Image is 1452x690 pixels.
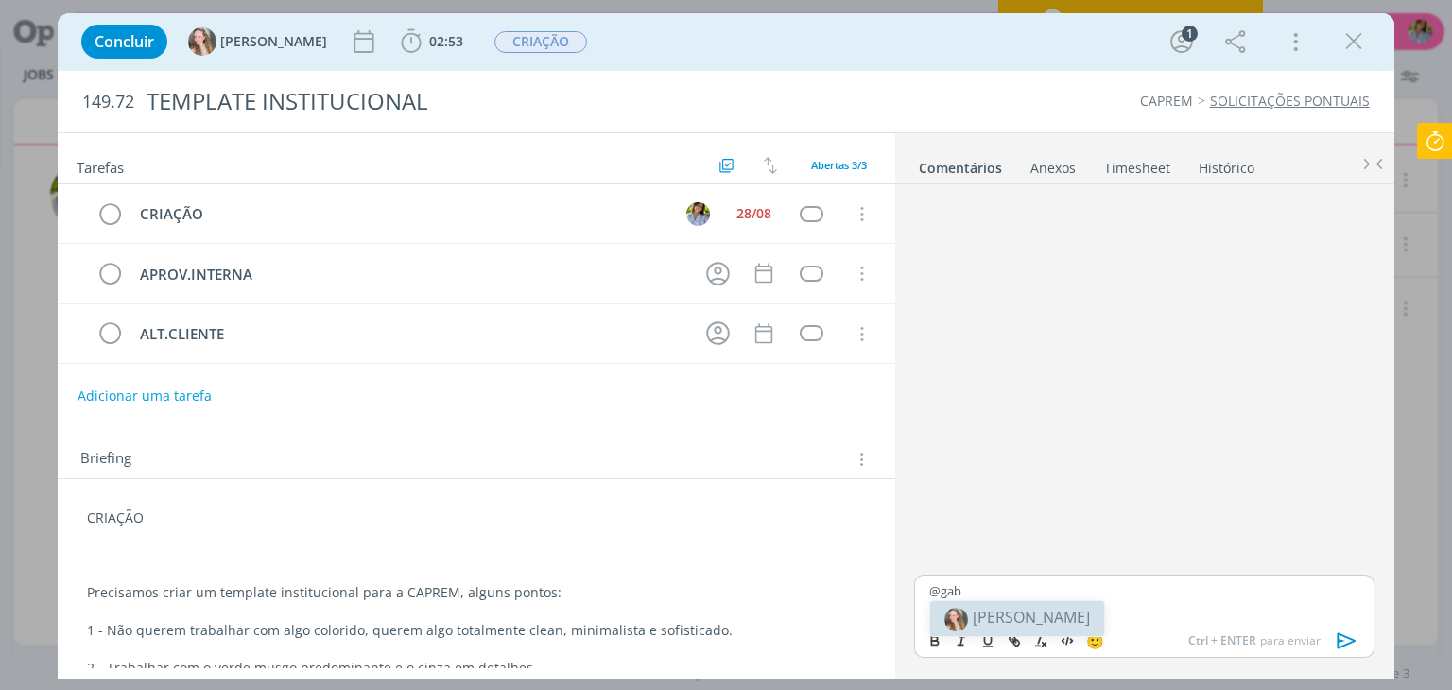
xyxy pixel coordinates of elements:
div: CRIAÇÃO [131,202,668,226]
img: arrow-down-up.svg [764,157,777,174]
button: 🙂 [1081,630,1108,652]
div: ALT.CLIENTE [131,322,688,346]
div: APROV.INTERNA [131,263,688,286]
div: TEMPLATE INSTITUCIONAL [138,78,825,125]
button: Concluir [81,25,167,59]
img: 1739449148_9ce4cd_whatsapp_image_20250213_at_091726.jpeg [944,608,968,631]
p: CRIAÇÃO [87,509,865,527]
div: Anexos [1030,159,1076,178]
span: 02:53 [429,32,463,50]
img: G [188,27,216,56]
p: @gab [929,582,1358,599]
span: Ctrl + ENTER [1188,632,1260,649]
span: Abertas 3/3 [811,158,867,172]
button: 1 [1167,26,1197,57]
span: Concluir [95,34,154,49]
span: CRIAÇÃO [494,31,587,53]
button: Adicionar uma tarefa [77,379,213,413]
div: dialog [58,13,1393,679]
span: [PERSON_NAME] [220,35,327,48]
a: Comentários [918,150,1003,178]
a: CAPREM [1140,92,1193,110]
p: 1 - Não querem trabalhar com algo colorido, querem algo totalmente clean, minimalista e sofisticado. [87,621,865,640]
span: Tarefas [77,154,124,177]
button: CRIAÇÃO [493,30,588,54]
a: Histórico [1198,150,1255,178]
span: [PERSON_NAME] [973,607,1090,628]
a: SOLICITAÇÕES PONTUAIS [1210,92,1370,110]
a: Timesheet [1103,150,1171,178]
img: A [686,202,710,226]
button: A [684,199,713,228]
span: para enviar [1188,632,1321,649]
span: 🙂 [1086,631,1104,650]
p: 2 - Trabalhar com o verde musgo predominante e o cinza em detalhes [87,659,865,678]
button: G[PERSON_NAME] [188,27,327,56]
button: 02:53 [396,26,468,57]
span: Briefing [80,447,131,472]
p: Precisamos criar um template institucional para a CAPREM, alguns pontos: [87,583,865,602]
span: 149.72 [82,92,134,112]
div: 28/08 [736,207,771,220]
div: 1 [1182,26,1198,42]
